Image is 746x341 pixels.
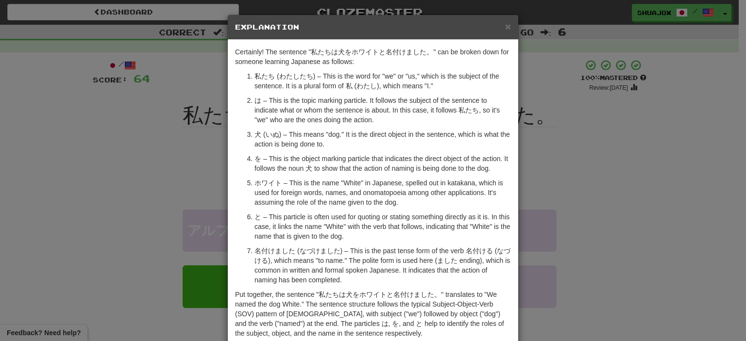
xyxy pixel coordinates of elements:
[505,21,511,32] span: ×
[505,21,511,32] button: Close
[254,154,511,173] p: を – This is the object marking particle that indicates the direct object of the action. It follow...
[235,290,511,338] p: Put together, the sentence "私たちは犬をホワイトと名付けました。" translates to "We named the dog White." The sente...
[235,22,511,32] h5: Explanation
[254,212,511,241] p: と – This particle is often used for quoting or stating something directly as it is. In this case,...
[254,178,511,207] p: ホワイト – This is the name "White" in Japanese, spelled out in katakana, which is used for foreign w...
[235,47,511,66] p: Certainly! The sentence "私たちは犬をホワイトと名付けました。" can be broken down for someone learning Japanese as ...
[254,71,511,91] p: 私たち (わたしたち) – This is the word for "we" or "us," which is the subject of the sentence. It is a pl...
[254,96,511,125] p: は – This is the topic marking particle. It follows the subject of the sentence to indicate what o...
[254,130,511,149] p: 犬 (いぬ) – This means "dog." It is the direct object in the sentence, which is what the action is b...
[254,246,511,285] p: 名付けました (なづけました) – This is the past tense form of the verb 名付ける (なづける), which means "to name." The...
